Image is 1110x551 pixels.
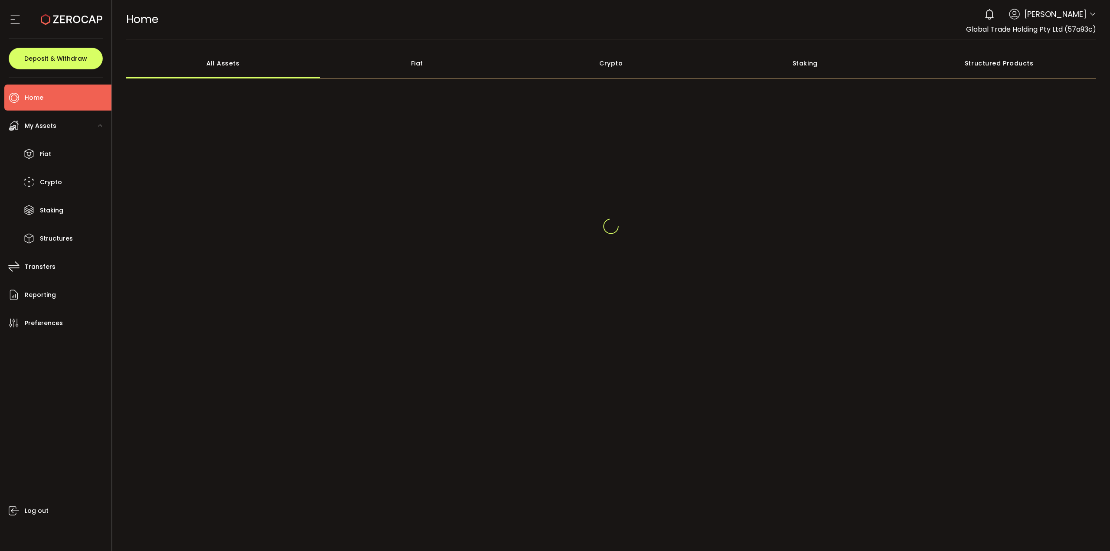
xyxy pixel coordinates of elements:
button: Deposit & Withdraw [9,48,103,69]
span: Home [25,91,43,104]
div: Crypto [514,48,708,78]
span: Home [126,12,158,27]
span: Deposit & Withdraw [24,55,87,62]
span: Structures [40,232,73,245]
div: All Assets [126,48,320,78]
span: Log out [25,505,49,517]
span: Preferences [25,317,63,329]
div: Staking [708,48,902,78]
div: Structured Products [902,48,1097,78]
span: Reporting [25,289,56,301]
span: Transfers [25,261,55,273]
span: [PERSON_NAME] [1024,8,1087,20]
span: Global Trade Holding Pty Ltd (57a93c) [966,24,1096,34]
span: Fiat [40,148,51,160]
span: Crypto [40,176,62,189]
span: My Assets [25,120,56,132]
span: Staking [40,204,63,217]
div: Fiat [320,48,514,78]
